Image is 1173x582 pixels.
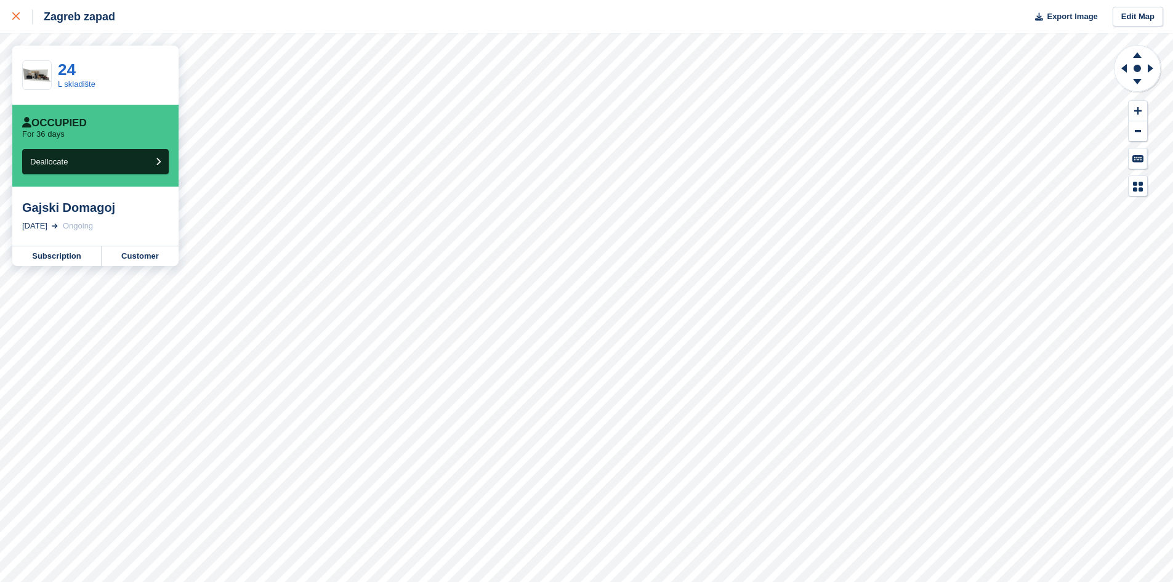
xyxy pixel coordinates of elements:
a: Customer [102,246,179,266]
img: container-lg-1024x492.png [23,68,51,82]
span: Export Image [1047,10,1097,23]
button: Map Legend [1129,176,1147,196]
div: Occupied [22,117,87,129]
button: Keyboard Shortcuts [1129,148,1147,169]
span: Deallocate [30,157,68,166]
button: Export Image [1028,7,1098,27]
div: Zagreb zapad [33,9,115,24]
button: Zoom Out [1129,121,1147,142]
div: [DATE] [22,220,47,232]
img: arrow-right-light-icn-cde0832a797a2874e46488d9cf13f60e5c3a73dbe684e267c42b8395dfbc2abf.svg [52,224,58,228]
p: For 36 days [22,129,65,139]
a: Edit Map [1113,7,1163,27]
div: Ongoing [63,220,93,232]
div: Gajski Domagoj [22,200,169,215]
a: Subscription [12,246,102,266]
a: 24 [58,60,76,79]
button: Deallocate [22,149,169,174]
a: L skladište [58,79,95,89]
button: Zoom In [1129,101,1147,121]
